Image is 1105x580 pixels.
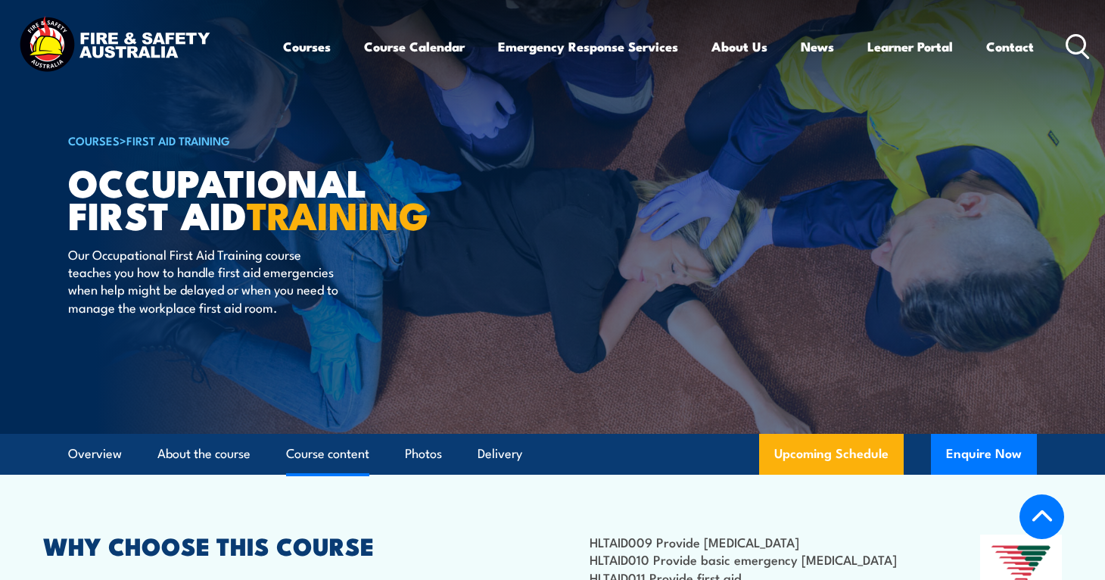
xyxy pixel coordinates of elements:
[157,434,251,474] a: About the course
[68,245,344,317] p: Our Occupational First Aid Training course teaches you how to handle first aid emergencies when h...
[247,185,428,243] strong: TRAINING
[759,434,904,475] a: Upcoming Schedule
[68,434,122,474] a: Overview
[68,165,442,230] h1: Occupational First Aid
[68,131,442,149] h6: >
[711,27,767,67] a: About Us
[498,27,678,67] a: Emergency Response Services
[405,434,442,474] a: Photos
[801,27,834,67] a: News
[590,533,907,550] li: HLTAID009 Provide [MEDICAL_DATA]
[867,27,953,67] a: Learner Portal
[286,434,369,474] a: Course content
[68,132,120,148] a: COURSES
[283,27,331,67] a: Courses
[364,27,465,67] a: Course Calendar
[126,132,230,148] a: First Aid Training
[43,535,485,556] h2: WHY CHOOSE THIS COURSE
[986,27,1034,67] a: Contact
[478,434,522,474] a: Delivery
[931,434,1037,475] button: Enquire Now
[590,550,907,568] li: HLTAID010 Provide basic emergency [MEDICAL_DATA]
